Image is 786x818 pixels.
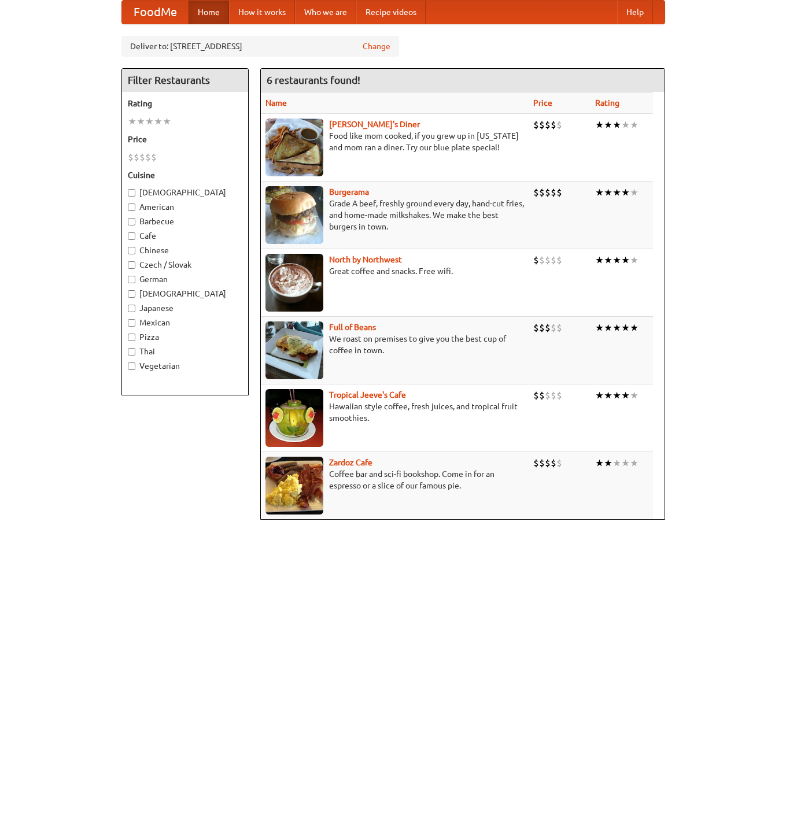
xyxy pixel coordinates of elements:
[556,457,562,469] li: $
[545,119,551,131] li: $
[265,457,323,515] img: zardoz.jpg
[545,186,551,199] li: $
[128,216,242,227] label: Barbecue
[265,119,323,176] img: sallys.jpg
[604,254,612,267] li: ★
[265,254,323,312] img: north.jpg
[621,321,630,334] li: ★
[612,457,621,469] li: ★
[267,75,360,86] ng-pluralize: 6 restaurants found!
[128,302,242,314] label: Japanese
[545,321,551,334] li: $
[621,119,630,131] li: ★
[189,1,229,24] a: Home
[329,187,369,197] a: Burgerama
[128,230,242,242] label: Cafe
[539,254,545,267] li: $
[539,321,545,334] li: $
[329,458,372,467] b: Zardoz Cafe
[128,261,135,269] input: Czech / Slovak
[154,115,163,128] li: ★
[621,254,630,267] li: ★
[533,254,539,267] li: $
[612,119,621,131] li: ★
[630,389,639,402] li: ★
[128,169,242,181] h5: Cuisine
[128,346,242,357] label: Thai
[128,319,135,327] input: Mexican
[128,348,135,356] input: Thai
[539,389,545,402] li: $
[551,119,556,131] li: $
[163,115,171,128] li: ★
[533,186,539,199] li: $
[545,389,551,402] li: $
[551,457,556,469] li: $
[621,457,630,469] li: ★
[128,245,242,256] label: Chinese
[265,389,323,447] img: jeeves.jpg
[128,259,242,271] label: Czech / Slovak
[128,98,242,109] h5: Rating
[145,115,154,128] li: ★
[551,186,556,199] li: $
[295,1,356,24] a: Who we are
[128,362,135,370] input: Vegetarian
[128,232,135,240] input: Cafe
[128,290,135,298] input: [DEMOGRAPHIC_DATA]
[128,276,135,283] input: German
[595,186,604,199] li: ★
[539,119,545,131] li: $
[122,69,248,92] h4: Filter Restaurants
[128,151,134,164] li: $
[128,334,135,341] input: Pizza
[595,98,619,108] a: Rating
[329,323,376,332] a: Full of Beans
[128,201,242,213] label: American
[617,1,653,24] a: Help
[595,119,604,131] li: ★
[612,389,621,402] li: ★
[128,273,242,285] label: German
[329,255,402,264] a: North by Northwest
[265,321,323,379] img: beans.jpg
[265,186,323,244] img: burgerama.jpg
[595,254,604,267] li: ★
[128,187,242,198] label: [DEMOGRAPHIC_DATA]
[545,254,551,267] li: $
[595,321,604,334] li: ★
[595,457,604,469] li: ★
[551,254,556,267] li: $
[556,119,562,131] li: $
[630,186,639,199] li: ★
[128,115,136,128] li: ★
[265,130,524,153] p: Food like mom cooked, if you grew up in [US_STATE] and mom ran a diner. Try our blue plate special!
[151,151,157,164] li: $
[612,254,621,267] li: ★
[139,151,145,164] li: $
[539,457,545,469] li: $
[329,390,406,399] b: Tropical Jeeve's Cafe
[128,317,242,328] label: Mexican
[612,321,621,334] li: ★
[128,134,242,145] h5: Price
[630,457,639,469] li: ★
[604,186,612,199] li: ★
[128,360,242,372] label: Vegetarian
[556,389,562,402] li: $
[556,321,562,334] li: $
[630,119,639,131] li: ★
[533,321,539,334] li: $
[128,247,135,254] input: Chinese
[533,98,552,108] a: Price
[329,120,420,129] b: [PERSON_NAME]'s Diner
[630,321,639,334] li: ★
[533,457,539,469] li: $
[595,389,604,402] li: ★
[556,254,562,267] li: $
[128,305,135,312] input: Japanese
[136,115,145,128] li: ★
[533,389,539,402] li: $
